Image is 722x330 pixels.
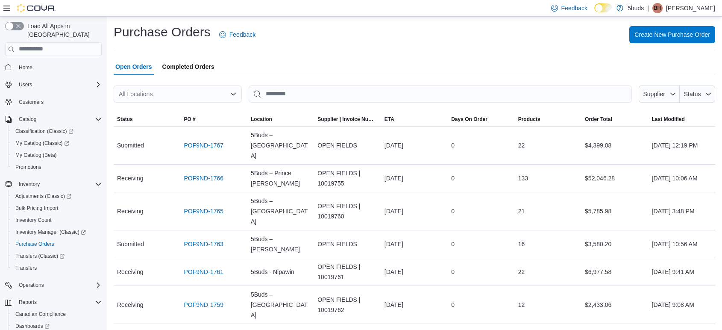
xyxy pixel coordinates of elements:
div: $52,046.28 [581,170,648,187]
span: Operations [19,282,44,289]
div: Brittany Harpestad [652,3,663,13]
div: $2,433.06 [581,296,648,313]
span: Bulk Pricing Import [12,203,102,213]
span: Adjustments (Classic) [15,193,71,200]
span: My Catalog (Beta) [15,152,57,159]
p: 5buds [628,3,644,13]
div: OPEN FIELDS [314,236,381,253]
a: Customers [15,97,47,107]
span: Inventory Manager (Classic) [12,227,102,237]
button: PO # [180,112,247,126]
span: PO # [184,116,195,123]
a: Canadian Compliance [12,309,69,319]
span: Classification (Classic) [15,128,73,135]
span: Dashboards [15,323,50,330]
span: Open Orders [115,58,152,75]
span: Bulk Pricing Import [15,205,59,212]
span: 133 [518,173,528,183]
button: Inventory [15,179,43,189]
span: Inventory Manager (Classic) [15,229,86,236]
button: Operations [2,279,105,291]
div: OPEN FIELDS [314,137,381,154]
span: 0 [451,206,455,216]
span: Customers [19,99,44,106]
a: POF9ND-1759 [184,300,223,310]
span: Operations [15,280,102,290]
span: Adjustments (Classic) [12,191,102,201]
span: Reports [15,297,102,307]
span: Feedback [561,4,587,12]
span: Inventory Count [12,215,102,225]
button: Users [15,80,35,90]
button: Status [680,85,715,103]
span: 5Buds – [GEOGRAPHIC_DATA] [251,196,311,227]
span: Products [518,116,540,123]
span: 22 [518,267,525,277]
div: [DATE] 9:08 AM [649,296,716,313]
button: Reports [2,296,105,308]
div: [DATE] 9:41 AM [649,263,716,280]
img: Cova [17,4,56,12]
div: $5,785.98 [581,203,648,220]
span: 5Buds – [GEOGRAPHIC_DATA] [251,130,311,161]
span: Canadian Compliance [12,309,102,319]
span: Purchase Orders [12,239,102,249]
a: POF9ND-1765 [184,206,223,216]
div: [DATE] [381,203,448,220]
a: POF9ND-1766 [184,173,223,183]
input: Dark Mode [594,3,612,12]
span: Promotions [12,162,102,172]
span: 5Buds – [GEOGRAPHIC_DATA] [251,289,311,320]
button: ETA [381,112,448,126]
span: Transfers (Classic) [15,253,65,259]
span: Inventory [15,179,102,189]
span: Feedback [229,30,255,39]
button: Supplier | Invoice Number [314,112,381,126]
a: My Catalog (Beta) [12,150,60,160]
button: Inventory [2,178,105,190]
div: [DATE] 10:56 AM [649,236,716,253]
a: Inventory Count [12,215,55,225]
button: Last Modified [649,112,716,126]
span: Status [684,91,701,97]
button: Canadian Compliance [9,308,105,320]
p: | [647,3,649,13]
span: 12 [518,300,525,310]
span: Customers [15,97,102,107]
span: Home [15,62,102,73]
span: Submitted [117,140,144,150]
span: Last Modified [652,116,685,123]
a: Classification (Classic) [12,126,77,136]
span: Transfers [15,265,37,271]
button: Catalog [15,114,40,124]
div: $6,977.58 [581,263,648,280]
button: Home [2,61,105,74]
a: My Catalog (Classic) [9,137,105,149]
span: Promotions [15,164,41,171]
span: Home [19,64,32,71]
span: Completed Orders [162,58,214,75]
a: My Catalog (Classic) [12,138,73,148]
span: Transfers [12,263,102,273]
div: [DATE] [381,296,448,313]
button: Order Total [581,112,648,126]
span: Inventory [19,181,40,188]
button: Customers [2,96,105,108]
button: Operations [15,280,47,290]
div: [DATE] [381,137,448,154]
span: Days On Order [451,116,487,123]
span: Receiving [117,173,143,183]
span: 0 [451,140,455,150]
div: OPEN FIELDS | 10019760 [314,197,381,225]
div: OPEN FIELDS | 10019762 [314,291,381,318]
a: Adjustments (Classic) [12,191,75,201]
h1: Purchase Orders [114,24,211,41]
div: OPEN FIELDS | 10019755 [314,165,381,192]
span: My Catalog (Classic) [12,138,102,148]
button: Supplier [639,85,680,103]
span: Submitted [117,239,144,249]
span: 21 [518,206,525,216]
button: Status [114,112,180,126]
span: Order Total [585,116,612,123]
span: Users [15,80,102,90]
